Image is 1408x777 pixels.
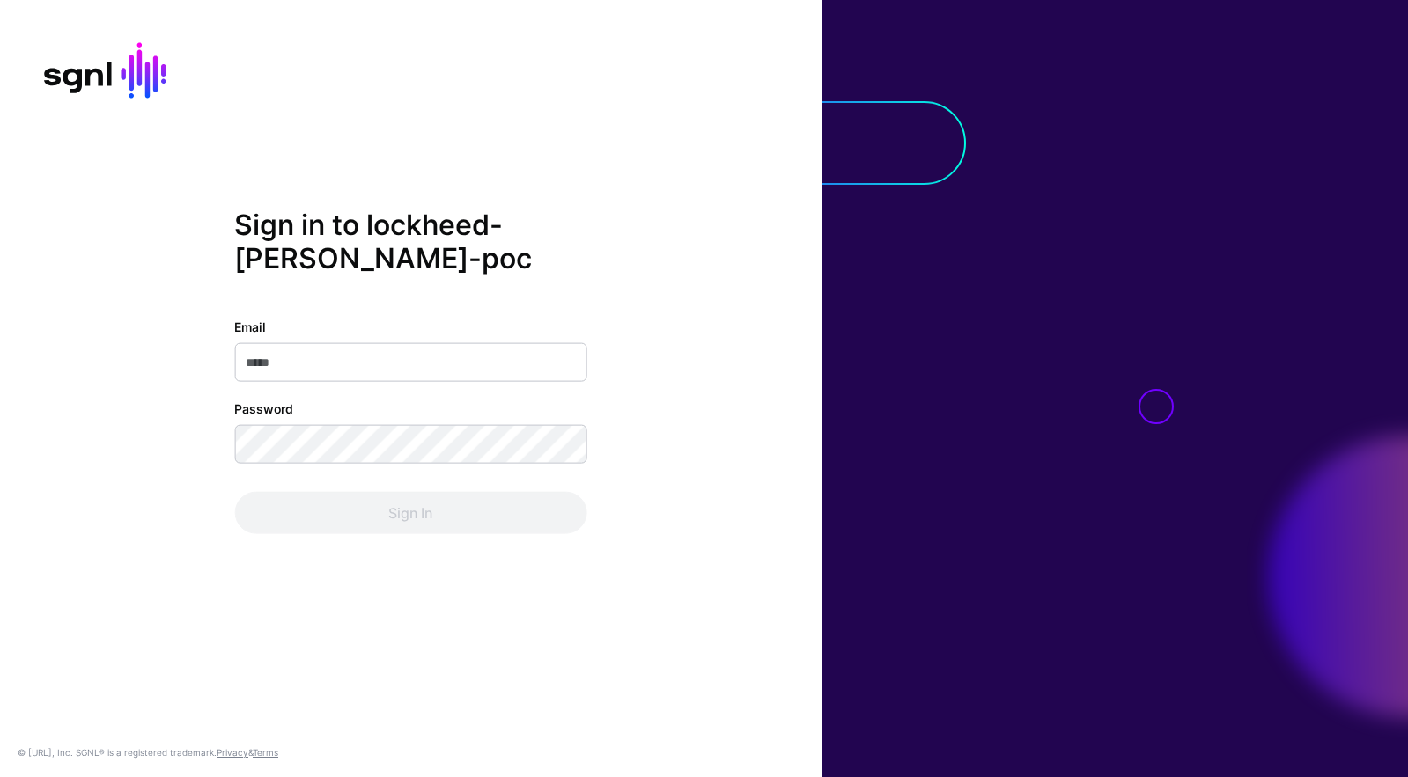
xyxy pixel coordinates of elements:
[234,208,586,275] h2: Sign in to lockheed-[PERSON_NAME]-poc
[234,399,293,418] label: Password
[234,318,266,336] label: Email
[217,747,248,758] a: Privacy
[253,747,278,758] a: Terms
[18,745,278,759] div: © [URL], Inc. SGNL® is a registered trademark. &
